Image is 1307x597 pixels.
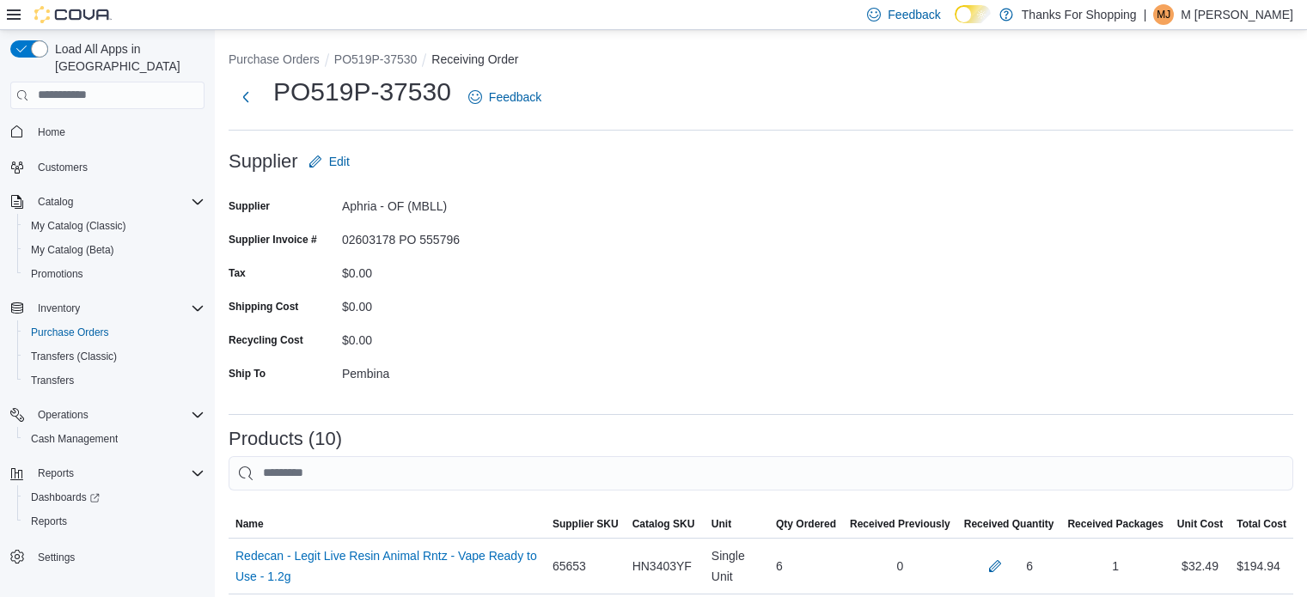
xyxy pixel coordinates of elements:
span: Settings [38,551,75,564]
label: Recycling Cost [229,333,303,347]
p: Thanks For Shopping [1022,4,1137,25]
div: Pembina [342,360,572,381]
a: Cash Management [24,429,125,449]
input: This is a search bar. After typing your query, hit enter to filter the results lower in the page. [229,456,1293,490]
span: Transfers (Classic) [24,346,205,367]
span: Edit [329,153,350,170]
span: Customers [31,156,205,178]
button: My Catalog (Classic) [17,214,211,238]
span: Purchase Orders [31,326,109,339]
span: Promotions [31,267,83,281]
button: Reports [3,461,211,485]
span: Transfers [24,370,205,391]
button: Customers [3,155,211,180]
button: Purchase Orders [229,52,320,66]
a: Reports [24,511,74,532]
button: Supplier SKU [546,510,626,538]
button: Receiving Order [431,52,518,66]
span: Operations [38,408,89,422]
a: Transfers [24,370,81,391]
button: Catalog SKU [626,510,705,538]
span: Received Quantity [964,517,1054,531]
span: Inventory [31,298,205,319]
a: Transfers (Classic) [24,346,124,367]
button: Name [229,510,546,538]
span: Settings [31,545,205,567]
div: 6 [769,549,843,583]
span: My Catalog (Beta) [24,240,205,260]
h3: Supplier [229,151,298,172]
span: HN3403YF [632,556,692,576]
span: 65653 [553,556,586,576]
a: Dashboards [17,485,211,509]
span: Load All Apps in [GEOGRAPHIC_DATA] [48,40,205,75]
div: 1 [1060,549,1170,583]
p: | [1144,4,1147,25]
p: M [PERSON_NAME] [1181,4,1293,25]
button: Edit [302,144,357,179]
div: M Johst [1153,4,1174,25]
button: Transfers (Classic) [17,344,211,369]
button: Inventory [31,298,87,319]
span: Received Previously [850,517,950,531]
span: Dark Mode [955,23,956,24]
div: $0.00 [342,293,572,314]
span: Dashboards [24,487,205,508]
a: Settings [31,547,82,568]
div: Aphria - OF (MBLL) [342,192,572,213]
button: Catalog [3,190,211,214]
div: 6 [1026,556,1033,576]
span: Name [235,517,264,531]
label: Supplier Invoice # [229,233,317,247]
button: Next [229,80,263,114]
button: Promotions [17,262,211,286]
span: Qty Ordered [776,517,836,531]
div: 02603178 PO 555796 [342,226,572,247]
a: Redecan - Legit Live Resin Animal Rntz - Vape Ready to Use - 1.2g [235,545,539,587]
span: Reports [38,466,74,480]
div: $0.00 [342,259,572,280]
div: 0 [843,549,957,583]
button: Reports [17,509,211,533]
a: My Catalog (Beta) [24,240,121,260]
button: Home [3,119,211,144]
h3: Products (10) [229,429,342,449]
span: Reports [24,511,205,532]
a: Promotions [24,264,90,284]
button: My Catalog (Beta) [17,238,211,262]
span: Unit [712,517,731,531]
button: Inventory [3,296,211,320]
button: Reports [31,463,81,484]
span: My Catalog (Classic) [24,216,205,236]
span: Promotions [24,264,205,284]
span: Cash Management [31,432,118,446]
div: $0.00 [342,326,572,347]
a: Home [31,122,72,143]
input: Dark Mode [955,5,991,23]
a: Customers [31,157,95,178]
a: Dashboards [24,487,107,508]
label: Tax [229,266,246,280]
label: Ship To [229,367,266,381]
span: Purchase Orders [24,322,205,343]
a: My Catalog (Classic) [24,216,133,236]
span: Catalog [38,195,73,209]
span: Cash Management [24,429,205,449]
span: Total Cost [1237,517,1286,531]
span: Transfers [31,374,74,387]
span: Catalog SKU [632,517,695,531]
img: Cova [34,6,112,23]
h1: PO519P-37530 [273,75,451,109]
button: Purchase Orders [17,320,211,344]
span: Transfers (Classic) [31,350,117,363]
span: MJ [1157,4,1170,25]
span: My Catalog (Beta) [31,243,114,257]
button: Operations [3,403,211,427]
span: Feedback [888,6,940,23]
span: Inventory [38,302,80,315]
button: Transfers [17,369,211,393]
span: Customers [38,161,88,174]
div: $194.94 [1237,556,1280,576]
span: Home [38,125,65,139]
label: Supplier [229,199,270,213]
